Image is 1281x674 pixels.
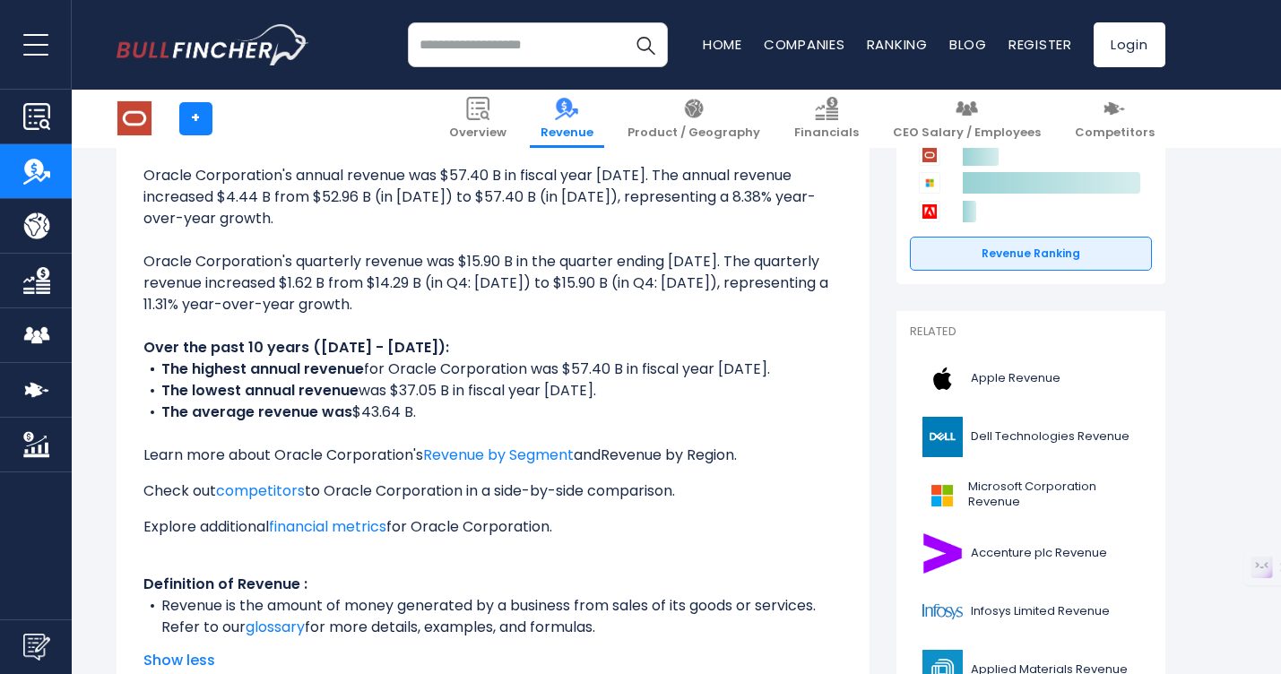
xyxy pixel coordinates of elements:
[143,165,843,229] li: Oracle Corporation's annual revenue was $57.40 B in fiscal year [DATE]. The annual revenue increa...
[764,35,845,54] a: Companies
[143,380,843,402] li: was $37.05 B in fiscal year [DATE].
[143,574,307,594] b: Definition of Revenue :
[783,90,870,148] a: Financials
[1064,90,1165,148] a: Competitors
[919,144,940,166] img: Oracle Corporation competitors logo
[449,125,506,141] span: Overview
[921,475,963,515] img: MSFT logo
[601,445,734,465] a: Revenue by Region
[921,533,965,574] img: ACN logo
[910,587,1152,636] a: Infosys Limited Revenue
[1008,35,1072,54] a: Register
[143,650,843,671] span: Show less
[117,24,309,65] a: Go to homepage
[143,480,843,502] p: Check out to Oracle Corporation in a side-by-side comparison.
[882,90,1052,148] a: CEO Salary / Employees
[143,402,843,423] li: $43.64 B.
[623,22,668,67] button: Search
[949,35,987,54] a: Blog
[216,480,305,501] a: competitors
[143,359,843,380] li: for Oracle Corporation was $57.40 B in fiscal year [DATE].
[438,90,517,148] a: Overview
[910,354,1152,403] a: Apple Revenue
[1094,22,1165,67] a: Login
[703,35,742,54] a: Home
[179,102,212,135] a: +
[919,201,940,222] img: Adobe competitors logo
[910,529,1152,578] a: Accenture plc Revenue
[921,592,965,632] img: INFY logo
[910,324,1152,340] p: Related
[921,417,965,457] img: DELL logo
[117,101,151,135] img: ORCL logo
[867,35,928,54] a: Ranking
[117,24,309,65] img: bullfincher logo
[161,402,352,422] b: The average revenue was
[921,359,965,399] img: AAPL logo
[269,516,386,537] a: financial metrics
[143,445,843,466] p: Learn more about Oracle Corporation's and .
[143,337,449,358] b: Over the past 10 years ([DATE] - [DATE]):
[617,90,771,148] a: Product / Geography
[143,516,843,538] p: Explore additional for Oracle Corporation.
[143,251,843,315] li: Oracle Corporation's quarterly revenue was $15.90 B in the quarter ending [DATE]. The quarterly r...
[161,359,364,379] b: The highest annual revenue
[919,172,940,194] img: Microsoft Corporation competitors logo
[794,125,859,141] span: Financials
[628,125,760,141] span: Product / Geography
[893,125,1041,141] span: CEO Salary / Employees
[541,125,593,141] span: Revenue
[910,471,1152,520] a: Microsoft Corporation Revenue
[530,90,604,148] a: Revenue
[246,617,305,637] a: glossary
[143,595,843,638] li: Revenue is the amount of money generated by a business from sales of its goods or services. Refer...
[910,237,1152,271] a: Revenue Ranking
[161,380,359,401] b: The lowest annual revenue
[910,412,1152,462] a: Dell Technologies Revenue
[423,445,574,465] a: Revenue by Segment
[1075,125,1155,141] span: Competitors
